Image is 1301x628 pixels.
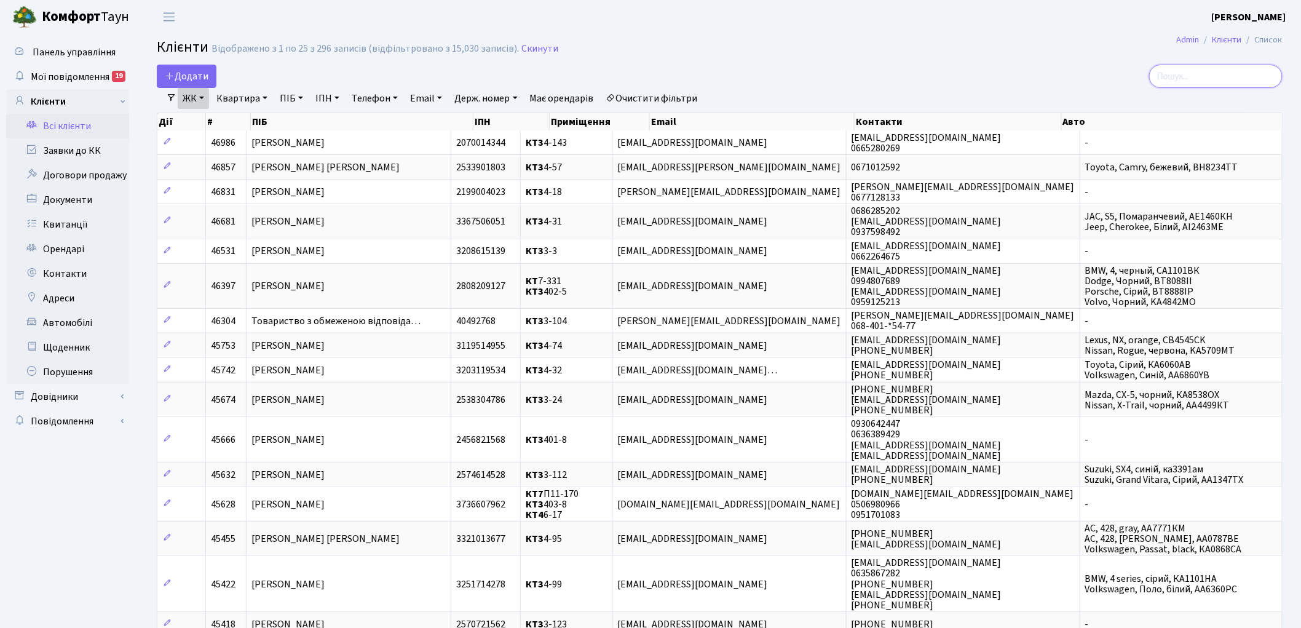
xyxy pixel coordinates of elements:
[618,245,768,258] span: [EMAIL_ADDRESS][DOMAIN_NAME]
[456,136,505,149] span: 2070014344
[6,212,129,237] a: Квитанції
[347,88,403,109] a: Телефон
[526,393,544,407] b: КТ3
[526,532,544,546] b: КТ3
[1212,10,1286,25] a: [PERSON_NAME]
[852,487,1074,522] span: [DOMAIN_NAME][EMAIL_ADDRESS][DOMAIN_NAME] 0506980966 0951701083
[206,113,251,130] th: #
[1062,113,1283,130] th: Авто
[526,468,567,482] span: 3-112
[1085,522,1242,556] span: AC, 428, gray, АА7771КМ AC, 428, [PERSON_NAME], АА0787ВЕ Volkswagen, Passat, black, КА0868СА
[526,215,544,228] b: КТ3
[157,65,216,88] a: Додати
[1085,572,1238,596] span: BMW, 4 series, сірий, КА1101НА Volkswagen, Поло, білий, AA6360PC
[526,161,544,174] b: КТ3
[526,578,562,591] span: 4-99
[1085,245,1089,258] span: -
[211,185,235,199] span: 46831
[852,239,1002,263] span: [EMAIL_ADDRESS][DOMAIN_NAME] 0662264675
[211,532,235,546] span: 45455
[251,364,325,377] span: [PERSON_NAME]
[211,215,235,228] span: 46681
[31,70,109,84] span: Мої повідомлення
[1085,433,1089,447] span: -
[1085,185,1089,199] span: -
[650,113,855,130] th: Email
[211,498,235,511] span: 45628
[526,285,544,298] b: КТ3
[12,5,37,30] img: logo.png
[211,339,235,352] span: 45753
[6,138,129,163] a: Заявки до КК
[251,498,325,511] span: [PERSON_NAME]
[1212,33,1242,46] a: Клієнти
[212,43,519,55] div: Відображено з 1 по 25 з 296 записів (відфільтровано з 15,030 записів).
[251,113,473,130] th: ПІБ
[211,468,235,482] span: 45632
[526,185,562,199] span: 4-18
[6,311,129,335] a: Автомобілі
[1085,463,1244,487] span: Suzuki, SX4, синій, ка3391ам Suzuki, Grand Vitara, Сірий, AA1347TX
[618,185,841,199] span: [PERSON_NAME][EMAIL_ADDRESS][DOMAIN_NAME]
[526,245,544,258] b: КТ3
[211,433,235,447] span: 45666
[526,487,544,501] b: КТ7
[618,364,778,377] span: [EMAIL_ADDRESS][DOMAIN_NAME]…
[251,532,400,546] span: [PERSON_NAME] [PERSON_NAME]
[1085,264,1200,309] span: BMW, 4, черный, СА1101ВК Dodge, Чорний, BT8088II Porsche, Сірий, BT8888IP Volvo, Чорний, KA4842MO
[6,286,129,311] a: Адреси
[526,364,562,377] span: 4-32
[1212,10,1286,24] b: [PERSON_NAME]
[154,7,184,27] button: Переключити навігацію
[526,136,544,149] b: КТ3
[550,113,650,130] th: Приміщення
[526,487,579,522] span: П11-170 403-8 6-17
[6,114,129,138] a: Всі клієнти
[6,40,129,65] a: Панель управління
[310,88,344,109] a: ІПН
[211,245,235,258] span: 46531
[449,88,522,109] a: Держ. номер
[618,161,841,174] span: [EMAIL_ADDRESS][PERSON_NAME][DOMAIN_NAME]
[456,161,505,174] span: 2533901803
[251,578,325,591] span: [PERSON_NAME]
[211,578,235,591] span: 45422
[1158,27,1301,53] nav: breadcrumb
[521,43,558,55] a: Скинути
[405,88,447,109] a: Email
[1085,498,1089,511] span: -
[526,364,544,377] b: КТ3
[852,383,1002,417] span: [PHONE_NUMBER] [EMAIL_ADDRESS][DOMAIN_NAME] [PHONE_NUMBER]
[112,71,125,82] div: 19
[251,468,325,482] span: [PERSON_NAME]
[526,136,567,149] span: 4-143
[211,161,235,174] span: 46857
[526,274,538,288] b: КТ
[618,339,768,352] span: [EMAIL_ADDRESS][DOMAIN_NAME]
[42,7,101,26] b: Комфорт
[618,279,768,293] span: [EMAIL_ADDRESS][DOMAIN_NAME]
[618,532,768,546] span: [EMAIL_ADDRESS][DOMAIN_NAME]
[526,498,544,511] b: КТ3
[526,578,544,591] b: КТ3
[1085,161,1238,174] span: Toyota, Camry, бежевий, BH8234ТТ
[473,113,550,130] th: ІПН
[526,215,562,228] span: 4-31
[456,468,505,482] span: 2574614528
[526,339,544,352] b: КТ3
[211,364,235,377] span: 45742
[852,333,1002,357] span: [EMAIL_ADDRESS][DOMAIN_NAME] [PHONE_NUMBER]
[6,261,129,286] a: Контакти
[526,245,557,258] span: 3-3
[526,393,562,407] span: 3-24
[456,314,496,328] span: 40492768
[456,532,505,546] span: 3321013677
[251,339,325,352] span: [PERSON_NAME]
[165,70,208,83] span: Додати
[251,161,400,174] span: [PERSON_NAME] [PERSON_NAME]
[618,393,768,407] span: [EMAIL_ADDRESS][DOMAIN_NAME]
[6,360,129,384] a: Порушення
[157,113,206,130] th: Дії
[1242,33,1283,47] li: Список
[251,185,325,199] span: [PERSON_NAME]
